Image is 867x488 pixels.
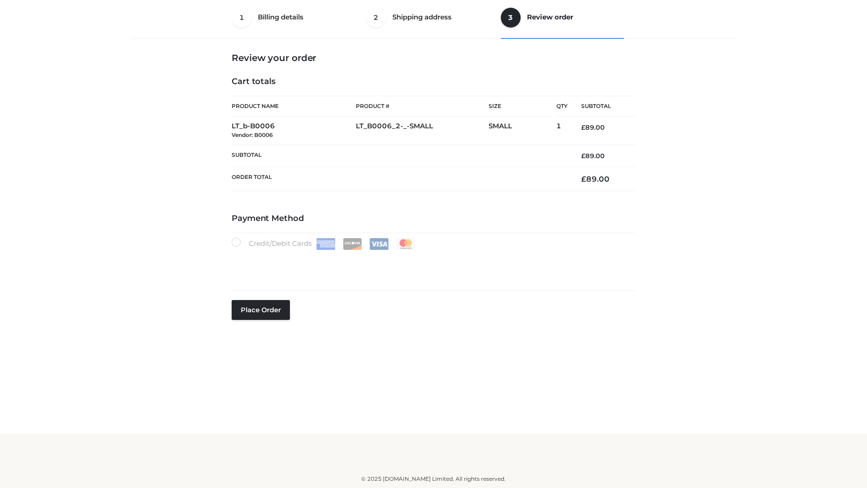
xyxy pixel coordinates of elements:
img: Amex [316,238,336,250]
td: LT_b-B0006 [232,117,356,145]
th: Qty [556,96,568,117]
img: Visa [369,238,389,250]
td: 1 [556,117,568,145]
th: Product # [356,96,489,117]
bdi: 89.00 [581,152,605,160]
button: Place order [232,300,290,320]
iframe: Secure payment input frame [230,248,634,281]
bdi: 89.00 [581,174,610,183]
div: © 2025 [DOMAIN_NAME] Limited. All rights reserved. [134,474,733,483]
th: Size [489,96,552,117]
th: Product Name [232,96,356,117]
h4: Cart totals [232,77,635,87]
img: Discover [343,238,362,250]
th: Order Total [232,167,568,191]
th: Subtotal [232,145,568,167]
bdi: 89.00 [581,123,605,131]
th: Subtotal [568,96,635,117]
h3: Review your order [232,52,635,63]
small: Vendor: B0006 [232,131,273,138]
td: SMALL [489,117,556,145]
td: LT_B0006_2-_-SMALL [356,117,489,145]
img: Mastercard [396,238,415,250]
h4: Payment Method [232,214,635,224]
span: £ [581,174,586,183]
span: £ [581,123,585,131]
label: Credit/Debit Cards [232,238,416,250]
span: £ [581,152,585,160]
